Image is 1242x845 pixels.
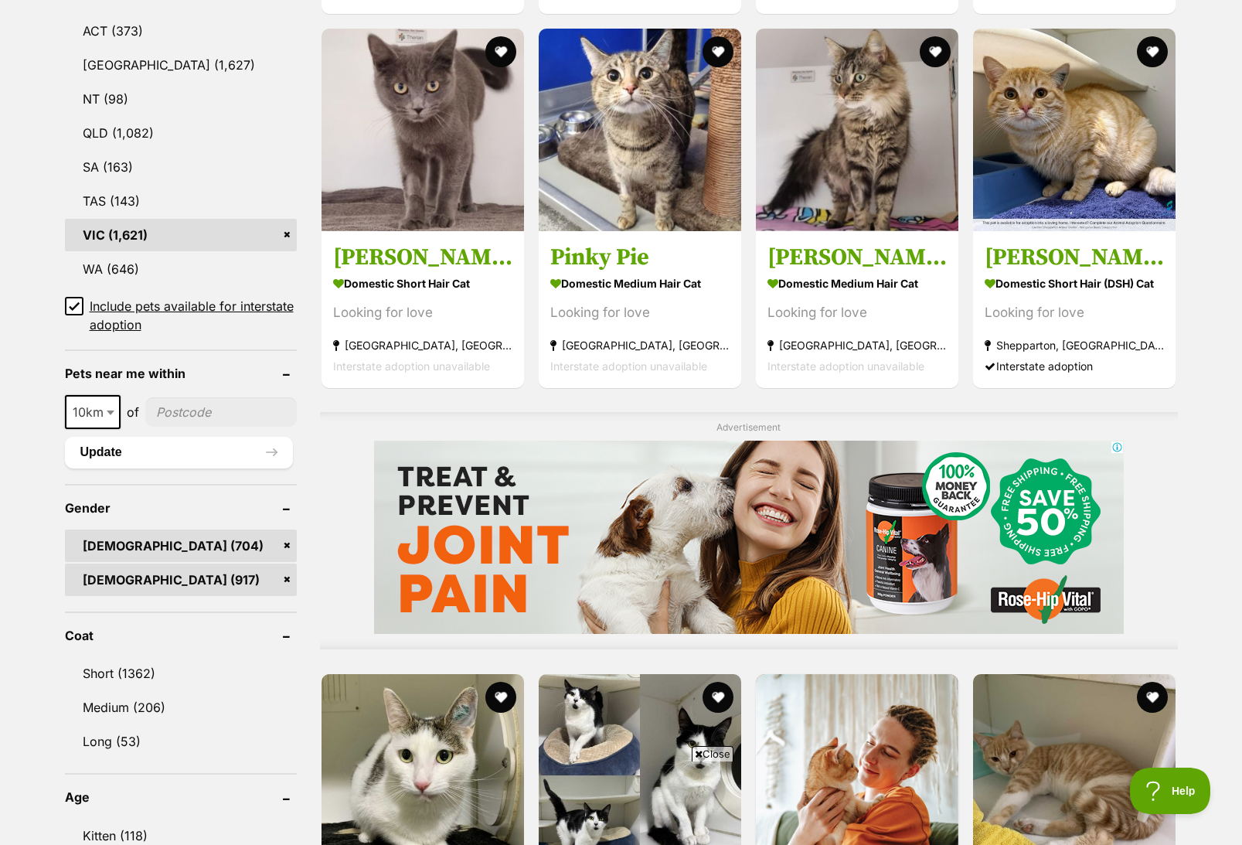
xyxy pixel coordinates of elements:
a: [DEMOGRAPHIC_DATA] (704) [65,530,297,562]
img: Lucette - Domestic Medium Hair Cat [756,29,958,231]
button: favourite [485,36,516,67]
img: Pinky Pie - Domestic Medium Hair Cat [539,29,741,231]
button: favourite [703,682,733,713]
button: Update [65,437,293,468]
h3: [PERSON_NAME] [767,242,947,271]
a: [PERSON_NAME] Domestic Medium Hair Cat Looking for love [GEOGRAPHIC_DATA], [GEOGRAPHIC_DATA] Inte... [756,230,958,387]
a: TAS (143) [65,185,297,217]
div: Advertisement [320,412,1178,649]
img: Charlie - Domestic Short Hair (DSH) Cat [973,29,1176,231]
div: Interstate adoption [985,355,1164,376]
a: [PERSON_NAME] Domestic Short Hair Cat Looking for love [GEOGRAPHIC_DATA], [GEOGRAPHIC_DATA] Inter... [322,230,524,387]
h3: [PERSON_NAME] [985,242,1164,271]
img: Henrietta - Domestic Short Hair Cat [322,29,524,231]
iframe: Advertisement [374,441,1124,634]
button: favourite [920,36,951,67]
header: Pets near me within [65,366,297,380]
strong: Domestic Short Hair (DSH) Cat [985,271,1164,294]
button: favourite [485,682,516,713]
header: Gender [65,501,297,515]
a: Short (1362) [65,657,297,690]
a: SA (163) [65,151,297,183]
a: ACT (373) [65,15,297,47]
h3: [PERSON_NAME] [333,242,512,271]
div: Looking for love [550,302,730,322]
iframe: Advertisement [340,768,903,837]
div: Looking for love [333,302,512,322]
iframe: Help Scout Beacon - Open [1130,768,1211,814]
strong: [GEOGRAPHIC_DATA], [GEOGRAPHIC_DATA] [550,334,730,355]
span: Close [692,746,733,762]
strong: [GEOGRAPHIC_DATA], [GEOGRAPHIC_DATA] [767,334,947,355]
button: favourite [703,36,733,67]
span: Interstate adoption unavailable [550,359,707,372]
a: [DEMOGRAPHIC_DATA] (917) [65,564,297,596]
strong: Shepparton, [GEOGRAPHIC_DATA] [985,334,1164,355]
a: Pinky Pie Domestic Medium Hair Cat Looking for love [GEOGRAPHIC_DATA], [GEOGRAPHIC_DATA] Intersta... [539,230,741,387]
span: 10km [65,395,121,429]
input: postcode [145,397,297,427]
a: Medium (206) [65,691,297,724]
span: Interstate adoption unavailable [767,359,924,372]
strong: [GEOGRAPHIC_DATA], [GEOGRAPHIC_DATA] [333,334,512,355]
a: NT (98) [65,83,297,115]
a: Include pets available for interstate adoption [65,297,297,334]
a: [PERSON_NAME] Domestic Short Hair (DSH) Cat Looking for love Shepparton, [GEOGRAPHIC_DATA] Inters... [973,230,1176,387]
header: Age [65,790,297,804]
a: WA (646) [65,253,297,285]
strong: Domestic Medium Hair Cat [767,271,947,294]
a: Long (53) [65,725,297,758]
div: Looking for love [985,302,1164,322]
span: Interstate adoption unavailable [333,359,490,372]
a: VIC (1,621) [65,219,297,251]
button: favourite [1138,36,1169,67]
h3: Pinky Pie [550,242,730,271]
span: Include pets available for interstate adoption [90,297,297,334]
button: favourite [1138,682,1169,713]
a: [GEOGRAPHIC_DATA] (1,627) [65,49,297,81]
span: 10km [66,401,119,423]
a: QLD (1,082) [65,117,297,149]
div: Looking for love [767,302,947,322]
span: of [127,403,139,421]
strong: Domestic Short Hair Cat [333,271,512,294]
header: Coat [65,629,297,642]
strong: Domestic Medium Hair Cat [550,271,730,294]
